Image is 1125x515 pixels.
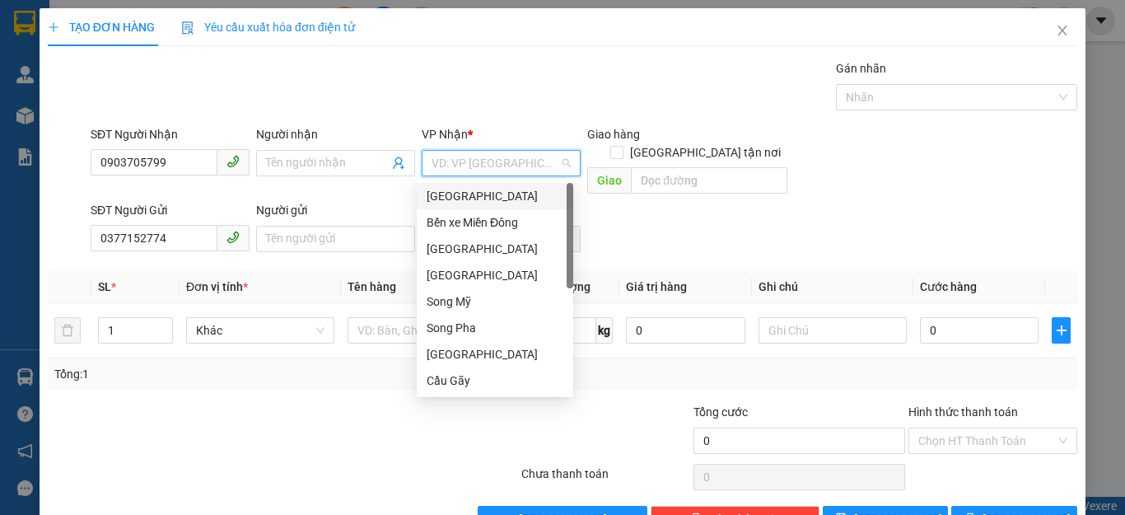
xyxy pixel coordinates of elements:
button: plus [1052,317,1071,344]
div: Song Mỹ [427,293,563,311]
span: Tổng cước [693,405,748,419]
label: Gán nhãn [836,62,886,75]
span: Đơn vị tính [186,280,248,293]
div: SĐT Người Nhận [91,125,250,143]
input: 0 [626,317,745,344]
input: VD: Bàn, Ghế [348,317,496,344]
div: Cầu Gãy [427,372,563,390]
div: SĐT Người Gửi [91,201,250,219]
div: Chưa thanh toán [520,465,692,494]
span: plus [1053,324,1070,337]
div: [GEOGRAPHIC_DATA] [427,187,563,205]
span: VP Nhận [422,128,468,141]
span: SL [98,280,111,293]
input: Dọc đường [631,167,787,194]
span: Giá trị hàng [626,280,687,293]
b: Gửi khách hàng [101,24,163,101]
div: Song Pha [427,319,563,337]
span: Cước hàng [920,280,977,293]
span: Khác [196,318,324,343]
span: user-add [392,157,405,170]
div: Tổng: 1 [54,365,436,383]
b: [DOMAIN_NAME] [138,63,226,76]
img: icon [181,21,194,35]
div: [GEOGRAPHIC_DATA] [427,345,563,363]
div: Song Pha [417,315,573,341]
button: delete [54,317,81,344]
label: Hình thức thanh toán [908,405,1018,419]
div: Bến xe Miền Đông [417,209,573,236]
span: phone [226,155,240,168]
div: Bến xe Miền Đông [427,213,563,232]
span: [GEOGRAPHIC_DATA] tận nơi [623,143,787,162]
button: Close [1039,8,1085,54]
div: Quảng Sơn [417,262,573,288]
span: Tên hàng [348,280,396,293]
span: Giao [587,167,631,194]
div: [GEOGRAPHIC_DATA] [427,240,563,258]
span: Giao hàng [587,128,640,141]
span: plus [48,21,59,33]
span: close [1056,24,1069,37]
div: [GEOGRAPHIC_DATA] [427,266,563,284]
span: kg [596,317,613,344]
div: Ninh Sơn [417,236,573,262]
div: Người nhận [256,125,415,143]
input: Ghi Chú [759,317,907,344]
div: Người gửi [256,201,415,219]
span: Yêu cầu xuất hóa đơn điện tử [181,21,355,34]
div: Cầu Gãy [417,368,573,394]
span: phone [226,231,240,244]
img: logo.jpg [179,21,218,60]
div: Song Mỹ [417,288,573,315]
div: Sài Gòn [417,183,573,209]
span: TẠO ĐƠN HÀNG [48,21,155,34]
b: Xe Đăng Nhân [21,106,72,184]
div: Trà Giang [417,341,573,368]
li: (c) 2017 [138,78,226,99]
th: Ghi chú [752,271,913,303]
